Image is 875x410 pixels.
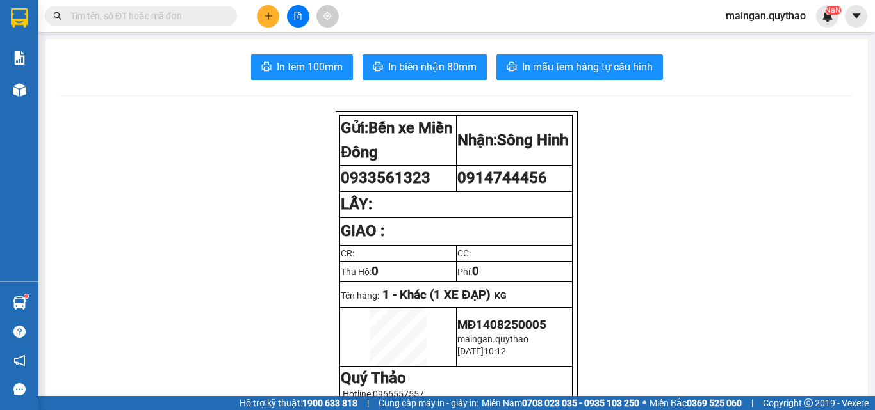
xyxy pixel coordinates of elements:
img: solution-icon [13,51,26,65]
span: | [367,396,369,410]
strong: 1900 633 818 [302,398,357,408]
button: file-add [287,5,309,28]
span: 1 - Khác (1 XE ĐẠP) [382,288,490,302]
strong: Quý Thảo [341,369,406,387]
span: 10:12 [484,346,506,356]
sup: NaN [825,6,841,15]
span: Hỗ trợ kỹ thuật: [240,396,357,410]
strong: LẤY: [341,195,372,213]
strong: 0708 023 035 - 0935 103 250 [522,398,639,408]
span: search [53,12,62,20]
span: caret-down [851,10,862,22]
img: icon-new-feature [822,10,833,22]
span: 0 [472,264,479,278]
img: warehouse-icon [13,296,26,310]
span: question-circle [13,326,26,338]
td: Phí: [456,261,573,281]
span: [DATE] [457,346,484,356]
strong: Nhận: [457,131,568,149]
button: plus [257,5,279,28]
span: Miền Nam [482,396,639,410]
strong: 0369 525 060 [687,398,742,408]
span: KG [495,290,507,301]
span: MĐ1408250005 [457,318,546,332]
span: 0 [372,264,379,278]
span: In tem 100mm [277,59,343,75]
button: printerIn mẫu tem hàng tự cấu hình [496,54,663,80]
span: notification [13,354,26,367]
input: Tìm tên, số ĐT hoặc mã đơn [70,9,222,23]
span: message [13,383,26,395]
td: CR: [340,245,457,261]
span: printer [373,61,383,74]
span: copyright [804,398,813,407]
button: aim [316,5,339,28]
p: Tên hàng: [341,288,571,302]
span: ⚪️ [642,400,646,406]
button: printerIn biên nhận 80mm [363,54,487,80]
td: CC: [456,245,573,261]
span: In mẫu tem hàng tự cấu hình [522,59,653,75]
img: warehouse-icon [13,83,26,97]
span: Hotline: [343,389,424,399]
span: maingan.quythao [457,334,528,344]
span: Bến xe Miền Đông [341,119,452,161]
span: | [751,396,753,410]
span: Sông Hinh [497,131,568,149]
span: Miền Bắc [650,396,742,410]
span: In biên nhận 80mm [388,59,477,75]
span: aim [323,12,332,20]
span: maingan.quythao [716,8,816,24]
span: printer [261,61,272,74]
img: logo-vxr [11,8,28,28]
td: Thu Hộ: [340,261,457,281]
button: caret-down [845,5,867,28]
sup: 1 [24,294,28,298]
span: plus [264,12,273,20]
span: Cung cấp máy in - giấy in: [379,396,478,410]
strong: GIAO : [341,222,384,240]
span: file-add [293,12,302,20]
strong: Gửi: [341,119,452,161]
button: printerIn tem 100mm [251,54,353,80]
span: 0914744456 [457,169,547,187]
span: 0966557557 [373,389,424,399]
span: 0933561323 [341,169,430,187]
span: printer [507,61,517,74]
